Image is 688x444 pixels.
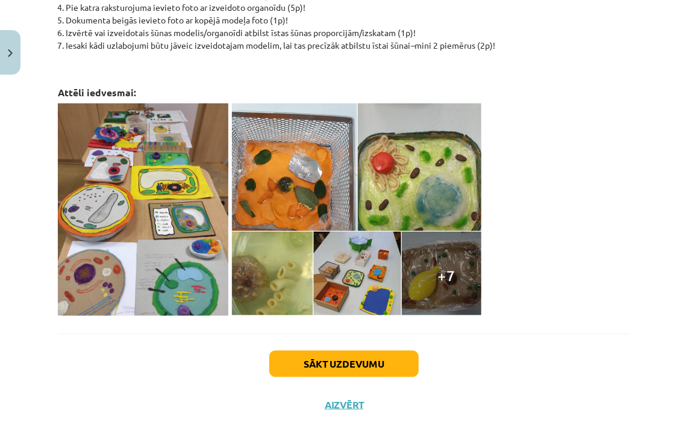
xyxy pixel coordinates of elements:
strong: Attēli iedvesmai: [58,86,136,99]
img: A table with art on it Description automatically generated [58,103,228,316]
em: – [410,40,414,51]
img: Attēls, kurā ir ēdiens, iekštelpu, konteiners, lietas Apraksts ģenerēts automātiski [232,103,481,315]
li: Iesaki kādi uzlabojumi būtu jāveic izveidotajam modelim, lai tas precīzāk atbilstu īstai šūnai mi... [66,39,630,52]
button: Aizvērt [321,399,367,411]
li: Izvērtē vai izveidotais šūnas modelis/organoīdi atbilst īstas šūnas proporcijām/izskatam (1p)! [66,26,630,39]
li: Dokumenta beigās ievieto foto ar kopējā modeļa foto (1p)! [66,14,630,26]
button: Sākt uzdevumu [269,351,419,377]
img: icon-close-lesson-0947bae3869378f0d4975bcd49f059093ad1ed9edebbc8119c70593378902aed.svg [8,49,13,57]
li: Pie katra raksturojuma ievieto foto ar izveidoto organoīdu (5p)! [66,1,630,14]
